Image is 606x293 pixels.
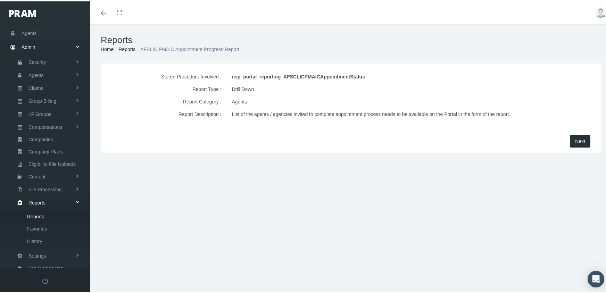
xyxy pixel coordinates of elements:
[28,144,63,156] span: Company Plans
[28,120,62,132] span: Compensations
[28,68,44,80] span: Agents
[22,25,37,39] span: Agents
[27,209,44,221] span: Reports
[28,261,63,273] span: PHI Disclosures
[27,234,42,246] span: History
[101,33,601,44] h1: Reports
[118,45,135,51] a: Reports
[28,94,56,106] span: Group Billing
[9,9,36,16] img: PRAM_20_x_78.png
[232,69,511,82] div: usp_portal_reporting_AFSCLICPMAICAppointmentStatus
[101,45,114,51] a: Home
[575,137,585,143] span: Next
[102,69,227,82] label: Stored Procedure Involved :
[28,195,45,207] span: Reports
[588,269,604,286] div: Open Intercom Messenger
[28,157,76,169] span: Eligibility File Uploads
[232,94,511,107] div: Agents
[28,169,45,181] span: Content
[232,82,511,94] div: Drill Down
[596,6,606,17] img: user-placeholder.jpg
[102,82,227,94] label: Report Type :
[28,132,53,144] span: Companies
[28,55,46,67] span: Security
[28,182,62,194] span: File Processing
[28,81,43,93] span: Claims
[102,107,227,119] label: Report Description :
[28,249,46,260] span: Settings
[22,39,35,52] span: Admin
[28,107,51,119] span: LF Groups
[27,221,47,233] span: Favorites
[135,44,239,52] li: AFSLIC PMAIC Appointment Progress Report
[570,134,590,146] button: Next
[102,94,227,107] label: Report Category :
[232,107,511,119] div: List of the agents / agencies invited to complete appointment process needs to be available on th...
